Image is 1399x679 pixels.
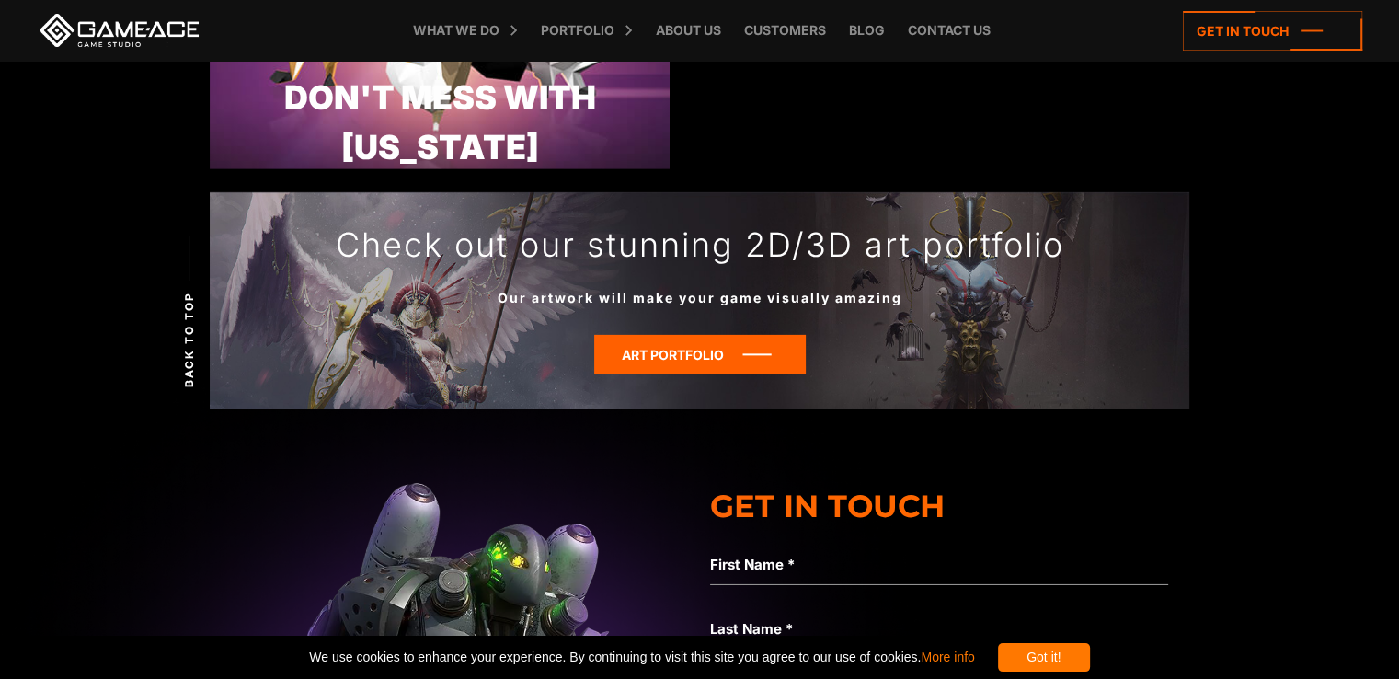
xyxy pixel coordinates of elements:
[309,643,974,672] span: We use cookies to enhance your experience. By continuing to visit this site you agree to our use ...
[210,288,1189,307] div: Our artwork will make your game visually amazing
[710,618,1168,640] label: Last Name *
[594,335,806,374] a: art portfolio
[921,650,974,664] a: More info
[210,73,670,172] div: Don't Mess with [US_STATE]
[181,292,198,387] span: Back to top
[210,220,1189,270] div: Check out our stunning 2D/3D art portfolio
[1183,11,1362,51] a: Get in touch
[710,554,1168,576] label: First Name *
[998,643,1090,672] div: Got it!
